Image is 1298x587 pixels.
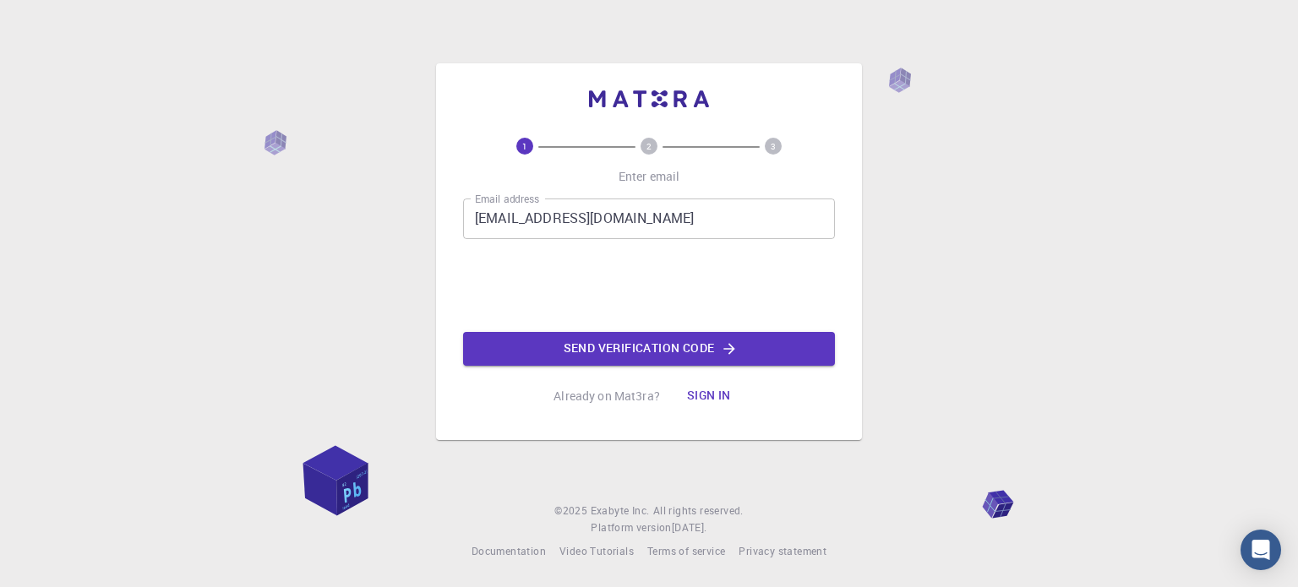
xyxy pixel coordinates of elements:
iframe: reCAPTCHA [521,253,777,318]
a: Privacy statement [739,543,826,560]
a: Exabyte Inc. [591,503,650,519]
text: 1 [522,140,527,152]
a: [DATE]. [672,519,707,536]
span: All rights reserved. [653,503,744,519]
span: Exabyte Inc. [591,503,650,517]
span: Platform version [591,519,671,536]
a: Video Tutorials [559,543,634,560]
button: Send verification code [463,332,835,366]
span: Privacy statement [739,544,826,557]
span: © 2025 [554,503,590,519]
span: Video Tutorials [559,544,634,557]
a: Terms of service [647,543,725,560]
text: 2 [646,140,652,152]
label: Email address [475,192,539,206]
span: [DATE] . [672,520,707,534]
div: Open Intercom Messenger [1241,530,1281,570]
a: Documentation [472,543,546,560]
span: Documentation [472,544,546,557]
span: Terms of service [647,544,725,557]
button: Sign in [674,379,744,413]
p: Enter email [619,168,680,185]
text: 3 [771,140,776,152]
p: Already on Mat3ra? [554,388,660,405]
